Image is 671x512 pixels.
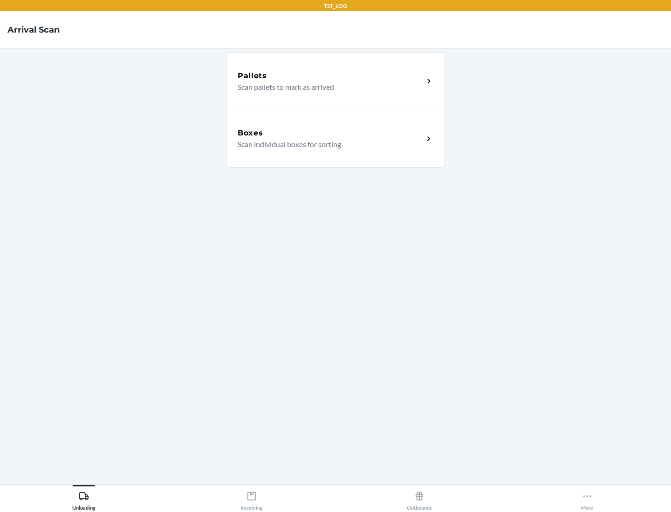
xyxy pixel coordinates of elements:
div: Unloading [72,487,96,511]
h4: Arrival Scan [7,24,60,36]
h5: Boxes [238,128,263,139]
p: TST_LOG [324,2,347,10]
button: Outbounds [335,485,503,511]
p: Scan individual boxes for sorting [238,139,416,150]
p: Scan pallets to mark as arrived [238,81,416,93]
div: More [581,487,593,511]
button: Receiving [168,485,335,511]
a: PalletsScan pallets to mark as arrived [226,52,445,110]
div: Receiving [240,487,263,511]
button: More [503,485,671,511]
div: Outbounds [407,487,432,511]
a: BoxesScan individual boxes for sorting [226,110,445,168]
h5: Pallets [238,70,267,81]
